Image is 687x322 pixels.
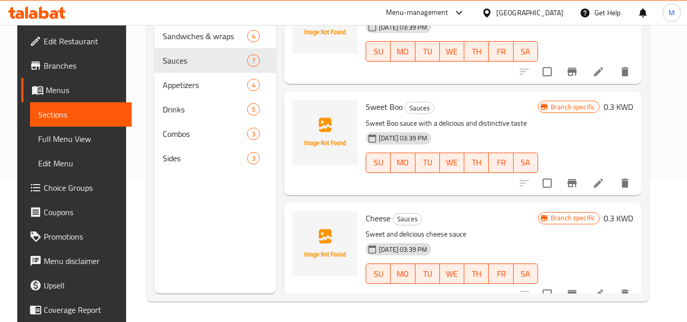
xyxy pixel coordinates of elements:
span: Select to update [536,172,558,194]
a: Edit Menu [30,151,132,175]
button: Branch-specific-item [560,60,584,84]
span: 5 [248,105,259,114]
span: SU [370,267,386,281]
button: MO [391,41,415,62]
span: Cheese [366,211,391,226]
button: SA [514,41,538,62]
span: TU [420,155,436,170]
span: Appetizers [163,79,247,91]
span: Coupons [44,206,124,218]
span: MO [395,44,411,59]
div: Sides3 [155,146,276,170]
span: WE [444,267,460,281]
a: Menu disclaimer [21,249,132,273]
a: Branches [21,53,132,78]
span: Choice Groups [44,182,124,194]
button: MO [391,153,415,173]
span: SU [370,155,386,170]
a: Edit menu item [592,288,605,300]
span: Coverage Report [44,304,124,316]
span: Sauces [405,102,434,114]
a: Coupons [21,200,132,224]
span: 3 [248,129,259,139]
span: Branch specific [547,213,599,223]
span: MO [395,155,411,170]
span: WE [444,44,460,59]
span: TU [420,44,436,59]
h6: 0.3 KWD [604,211,633,225]
div: items [247,30,260,42]
a: Edit menu item [592,66,605,78]
p: Sweet Boo sauce with a delicious and distinctive taste [366,117,538,130]
span: TH [468,267,485,281]
button: SU [366,264,391,284]
div: Sides [163,152,247,164]
button: WE [440,264,464,284]
button: TU [415,41,440,62]
span: SA [518,267,534,281]
span: TH [468,155,485,170]
span: [DATE] 03:39 PM [375,22,431,32]
button: TU [415,153,440,173]
a: Full Menu View [30,127,132,151]
div: Sandwiches & wraps4 [155,24,276,48]
button: SA [514,264,538,284]
span: 7 [248,56,259,66]
button: SA [514,153,538,173]
span: Sauces [163,54,247,67]
button: SU [366,41,391,62]
span: MO [395,267,411,281]
button: FR [489,264,513,284]
span: FR [493,267,509,281]
span: Edit Menu [38,157,124,169]
button: WE [440,153,464,173]
div: Appetizers4 [155,73,276,97]
p: Sweet and delicious cheese sauce [366,228,538,241]
span: TU [420,267,436,281]
span: Sandwiches & wraps [163,30,247,42]
button: MO [391,264,415,284]
button: delete [613,282,637,306]
img: Cheese [292,211,357,276]
span: Upsell [44,279,124,291]
div: items [247,103,260,115]
div: Combos3 [155,122,276,146]
span: Branches [44,60,124,72]
span: FR [493,155,509,170]
span: Menu disclaimer [44,255,124,267]
span: Full Menu View [38,133,124,145]
span: Select to update [536,61,558,82]
div: items [247,54,260,67]
div: items [247,128,260,140]
img: Sweet Boo [292,100,357,165]
a: Choice Groups [21,175,132,200]
button: Branch-specific-item [560,171,584,195]
div: Combos [163,128,247,140]
button: TH [464,264,489,284]
a: Edit Restaurant [21,29,132,53]
span: FR [493,44,509,59]
button: TH [464,41,489,62]
span: Sections [38,108,124,121]
button: delete [613,60,637,84]
a: Edit menu item [592,177,605,189]
button: FR [489,41,513,62]
span: Branch specific [547,102,599,112]
a: Promotions [21,224,132,249]
div: items [247,152,260,164]
span: SA [518,155,534,170]
button: TU [415,264,440,284]
div: Menu-management [386,7,449,19]
span: 4 [248,80,259,90]
nav: Menu sections [155,20,276,174]
span: Sauces [393,213,422,225]
div: [GEOGRAPHIC_DATA] [496,7,563,18]
span: [DATE] 03:39 PM [375,245,431,254]
button: SU [366,153,391,173]
a: Menus [21,78,132,102]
